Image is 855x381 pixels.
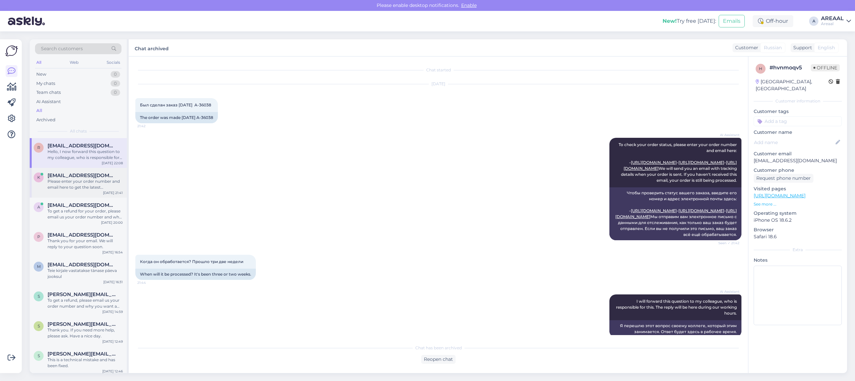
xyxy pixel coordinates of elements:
p: Notes [754,257,842,264]
div: This is a technical mistake and has been fixed. [48,357,123,369]
p: Browser [754,226,842,233]
span: sandra.mikelsone@inbox.lv [48,351,116,357]
a: [URL][DOMAIN_NAME] [678,208,724,213]
div: All [36,107,42,114]
span: Sandra.mikelsone@inbox.lv [48,321,116,327]
span: I will forward this question to my colleague, who is responsible for this. The reply will be here... [616,299,738,316]
input: Add a tag [754,116,842,126]
div: New [36,71,46,78]
div: Customer information [754,98,842,104]
div: [DATE] 20:00 [101,220,123,225]
div: [DATE] [135,81,741,87]
div: Request phone number [754,174,813,183]
div: When will it be processed? It's been three or two weeks. [135,269,256,280]
div: 0 [111,80,120,87]
div: [GEOGRAPHIC_DATA], [GEOGRAPHIC_DATA] [756,78,829,92]
span: All chats [70,128,87,134]
div: A [809,17,818,26]
span: stanislav.pupkevits@gmail.com [48,291,116,297]
div: Off-hour [753,15,793,27]
p: Customer name [754,129,842,136]
span: Enable [459,2,479,8]
span: ranert2505@gmail.com [48,143,116,149]
span: k [37,175,40,180]
span: 21:44 [137,280,162,285]
div: My chats [36,80,55,87]
div: Я перешлю этот вопрос своему коллеге, который этим занимается. Ответ будет здесь в рабочее время. [609,320,741,337]
span: AI Assistant [715,133,739,137]
div: [DATE] 21:41 [103,190,123,195]
div: [DATE] 22:08 [102,161,123,166]
div: [DATE] 12:46 [102,369,123,374]
div: Чтобы проверить статус вашего заказа, введите его номер и адрес электронной почты здесь: - - - Мы... [609,187,741,240]
span: an4stassia.kl0k@gmail.com [48,202,116,208]
div: Customer [733,44,758,51]
div: To get a refund for your order, please email us your order number and why you want a refund. We w... [48,208,123,220]
button: Emails [719,15,745,27]
a: [URL][DOMAIN_NAME] [631,208,677,213]
div: [DATE] 16:54 [102,250,123,255]
div: AREAAL [821,16,844,21]
div: The order was made [DATE] A-36038 [135,112,218,123]
div: Hello, I now forward this question to my colleague, who is responsible for this. The reply will b... [48,149,123,161]
span: Был сделан заказ [DATE] A-36038 [140,102,211,107]
span: To check your order status, please enter your order number and email here: - - - We will send you... [619,142,738,183]
div: 0 [111,89,120,96]
a: AREAALAreaal [821,16,851,26]
span: r [37,145,40,150]
span: Russian [764,44,782,51]
span: konstantin.neshpanov@gmail.com [48,172,116,178]
div: Socials [105,58,121,67]
p: iPhone OS 18.6.2 [754,217,842,224]
p: Customer tags [754,108,842,115]
p: Customer email [754,150,842,157]
div: All [35,58,43,67]
div: [DATE] 12:49 [102,339,123,344]
span: m [37,264,41,269]
span: 21:42 [137,124,162,129]
span: AI Assistant [715,289,739,294]
span: Chat has been archived [415,345,462,351]
p: Visited pages [754,185,842,192]
div: Web [68,58,80,67]
div: Please enter your order number and email here to get the latest information on your order: - [URL... [48,178,123,190]
a: [URL][DOMAIN_NAME] [678,160,724,165]
span: s [38,294,40,299]
a: [URL][DOMAIN_NAME] [754,193,805,199]
p: [EMAIL_ADDRESS][DOMAIN_NAME] [754,157,842,164]
div: Archived [36,117,55,123]
div: Teie kirjale vastatakse tänase päeva jooksul [48,268,123,280]
div: Thank you for your email. We will reply to your question soon. [48,238,123,250]
div: Areaal [821,21,844,26]
a: [URL][DOMAIN_NAME] [631,160,677,165]
p: Customer phone [754,167,842,174]
div: Reopen chat [421,355,456,364]
div: AI Assistant [36,98,61,105]
img: Askly Logo [5,45,18,57]
b: New! [663,18,677,24]
div: # hvnmoqv5 [769,64,811,72]
div: [DATE] 14:59 [102,309,123,314]
span: maitlarionov@gmail.com [48,262,116,268]
span: s [38,353,40,358]
p: Safari 18.6 [754,233,842,240]
p: Operating system [754,210,842,217]
div: Thank you. If you need more help, please ask. Have a nice day. [48,327,123,339]
div: Team chats [36,89,61,96]
input: Add name [754,139,834,146]
span: Offline [811,64,840,71]
span: Search customers [41,45,83,52]
div: Support [791,44,812,51]
div: Chat started [135,67,741,73]
span: a [37,205,40,210]
span: English [818,44,835,51]
span: S [38,324,40,328]
span: Seen ✓ 21:42 [715,241,739,246]
div: Extra [754,247,842,253]
span: Когда он обработается? Прошло три две недели [140,259,243,264]
span: h [759,66,762,71]
span: p [37,234,40,239]
div: Try free [DATE]: [663,17,716,25]
div: To get a refund, please email us your order number and why you want a refund. We will check your ... [48,297,123,309]
label: Chat archived [135,43,169,52]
